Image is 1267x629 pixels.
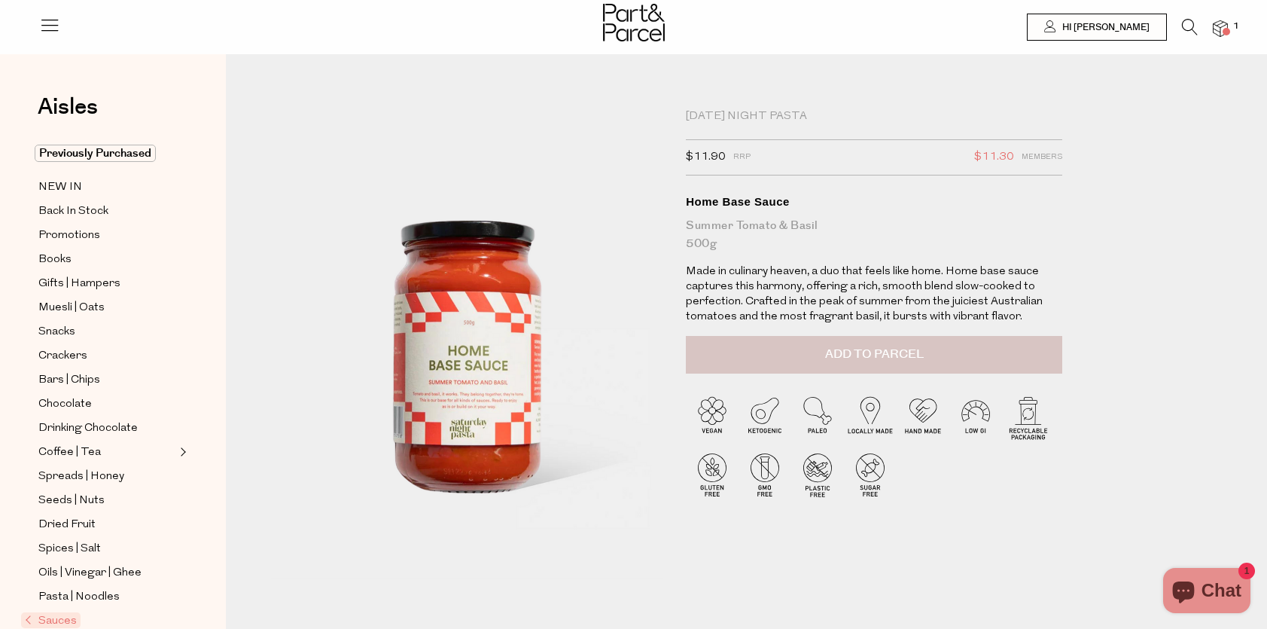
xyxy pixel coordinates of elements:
[686,264,1062,325] p: Made in culinary heaven, a duo that feels like home. Home base sauce captures this harmony, offer...
[38,468,124,486] span: Spreads | Honey
[1159,568,1255,617] inbox-online-store-chat: Shopify online store chat
[686,217,1062,253] div: Summer Tomato & Basil 500g
[1213,20,1228,36] a: 1
[686,448,739,501] img: P_P-ICONS-Live_Bec_V11_Gluten_Free.svg
[38,467,175,486] a: Spreads | Honey
[603,4,665,41] img: Part&Parcel
[897,391,949,444] img: P_P-ICONS-Live_Bec_V11_Handmade.svg
[35,145,156,162] span: Previously Purchased
[1022,148,1062,167] span: Members
[686,336,1062,374] button: Add to Parcel
[38,250,175,269] a: Books
[974,148,1014,167] span: $11.30
[271,115,663,578] img: Home Base Sauce
[38,588,175,606] a: Pasta | Noodles
[38,516,96,534] span: Dried Fruit
[686,194,1062,209] div: Home Base Sauce
[38,251,72,269] span: Books
[38,226,175,245] a: Promotions
[949,391,1002,444] img: P_P-ICONS-Live_Bec_V11_Low_Gi.svg
[825,346,924,363] span: Add to Parcel
[38,491,175,510] a: Seeds | Nuts
[38,90,98,124] span: Aisles
[38,420,138,438] span: Drinking Chocolate
[38,322,175,341] a: Snacks
[38,298,175,317] a: Muesli | Oats
[38,563,175,582] a: Oils | Vinegar | Ghee
[38,203,108,221] span: Back In Stock
[38,540,101,558] span: Spices | Salt
[739,391,791,444] img: P_P-ICONS-Live_Bec_V11_Ketogenic.svg
[1058,21,1150,34] span: Hi [PERSON_NAME]
[38,395,175,414] a: Chocolate
[38,395,92,414] span: Chocolate
[686,391,739,444] img: P_P-ICONS-Live_Bec_V11_Vegan.svg
[38,588,120,606] span: Pasta | Noodles
[38,347,175,365] a: Crackers
[844,391,897,444] img: P_P-ICONS-Live_Bec_V11_Locally_Made_2.svg
[1002,391,1055,444] img: P_P-ICONS-Live_Bec_V11_Recyclable_Packaging.svg
[38,227,100,245] span: Promotions
[791,448,844,501] img: P_P-ICONS-Live_Bec_V11_Plastic_Free.svg
[38,443,175,462] a: Coffee | Tea
[38,179,82,197] span: NEW IN
[38,202,175,221] a: Back In Stock
[1027,14,1167,41] a: Hi [PERSON_NAME]
[38,419,175,438] a: Drinking Chocolate
[38,444,101,462] span: Coffee | Tea
[739,448,791,501] img: P_P-ICONS-Live_Bec_V11_GMO_Free.svg
[38,274,175,293] a: Gifts | Hampers
[686,148,726,167] span: $11.90
[38,539,175,558] a: Spices | Salt
[38,515,175,534] a: Dried Fruit
[21,612,81,628] span: Sauces
[1229,20,1243,33] span: 1
[38,564,142,582] span: Oils | Vinegar | Ghee
[38,347,87,365] span: Crackers
[38,492,105,510] span: Seeds | Nuts
[38,178,175,197] a: NEW IN
[38,145,175,163] a: Previously Purchased
[38,323,75,341] span: Snacks
[38,371,100,389] span: Bars | Chips
[38,299,105,317] span: Muesli | Oats
[791,391,844,444] img: P_P-ICONS-Live_Bec_V11_Paleo.svg
[686,109,1062,124] div: [DATE] Night Pasta
[176,443,187,461] button: Expand/Collapse Coffee | Tea
[844,448,897,501] img: P_P-ICONS-Live_Bec_V11_Sugar_Free.svg
[38,96,98,133] a: Aisles
[38,275,120,293] span: Gifts | Hampers
[38,371,175,389] a: Bars | Chips
[733,148,751,167] span: RRP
